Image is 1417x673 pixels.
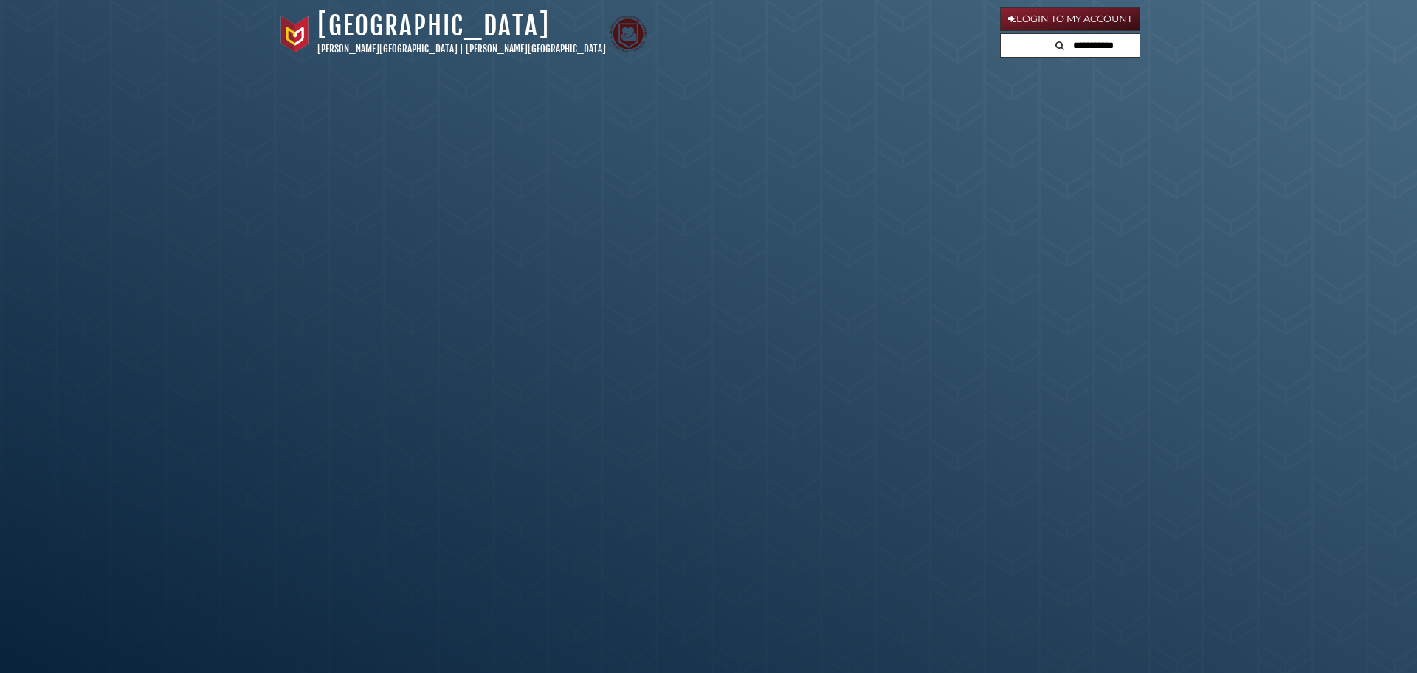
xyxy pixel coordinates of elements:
button: Search [1051,34,1069,54]
a: [PERSON_NAME][GEOGRAPHIC_DATA] [466,43,606,55]
a: [GEOGRAPHIC_DATA] [317,10,550,42]
img: Calvin University [277,16,314,52]
span: | [460,43,463,55]
i: Search [1055,41,1064,50]
img: Calvin Theological Seminary [610,16,647,52]
a: Login to My Account [1000,7,1140,31]
a: [PERSON_NAME][GEOGRAPHIC_DATA] [317,43,458,55]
